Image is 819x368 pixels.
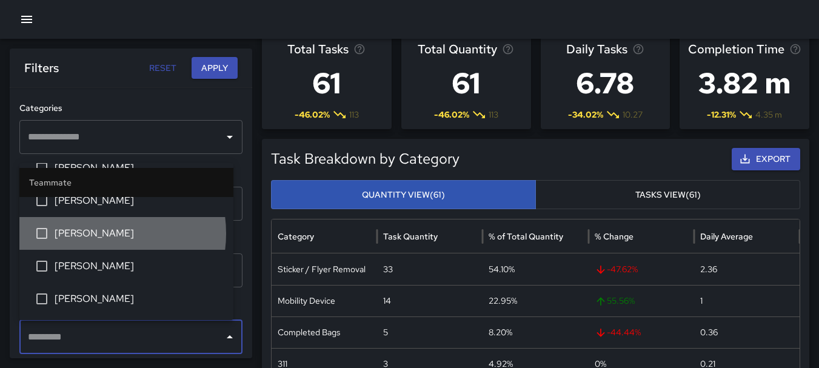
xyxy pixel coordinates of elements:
[278,231,314,242] div: Category
[287,39,349,59] span: Total Tasks
[55,226,224,241] span: [PERSON_NAME]
[732,148,800,170] button: Export
[595,317,688,348] span: -44.44 %
[595,231,633,242] div: % Change
[595,254,688,285] span: -47.62 %
[707,109,736,121] span: -12.31 %
[272,316,377,348] div: Completed Bags
[623,109,643,121] span: 10.27
[19,168,233,197] li: Teammate
[377,285,483,316] div: 14
[688,59,801,107] h3: 3.82 m
[489,109,498,121] span: 113
[566,59,644,107] h3: 6.78
[700,231,753,242] div: Daily Average
[349,109,359,121] span: 113
[221,329,238,346] button: Close
[272,285,377,316] div: Mobility Device
[483,253,588,285] div: 54.10%
[377,253,483,285] div: 33
[377,316,483,348] div: 5
[221,129,238,146] button: Open
[694,285,800,316] div: 1
[353,43,366,55] svg: Total number of tasks in the selected period, compared to the previous period.
[55,193,224,208] span: [PERSON_NAME]
[19,102,242,115] h6: Categories
[143,57,182,79] button: Reset
[55,292,224,306] span: [PERSON_NAME]
[566,39,627,59] span: Daily Tasks
[287,59,366,107] h3: 61
[55,259,224,273] span: [PERSON_NAME]
[632,43,644,55] svg: Average number of tasks per day in the selected period, compared to the previous period.
[271,180,536,210] button: Quantity View(61)
[272,253,377,285] div: Sticker / Flyer Removal
[568,109,603,121] span: -34.02 %
[434,109,469,121] span: -46.02 %
[789,43,801,55] svg: Average time taken to complete tasks in the selected period, compared to the previous period.
[192,57,238,79] button: Apply
[483,285,588,316] div: 22.95%
[694,316,800,348] div: 0.36
[295,109,330,121] span: -46.02 %
[483,316,588,348] div: 8.20%
[489,231,563,242] div: % of Total Quantity
[271,149,667,169] h5: Task Breakdown by Category
[535,180,800,210] button: Tasks View(61)
[24,58,59,78] h6: Filters
[688,39,784,59] span: Completion Time
[418,39,497,59] span: Total Quantity
[755,109,782,121] span: 4.35 m
[595,286,688,316] span: 55.56 %
[502,43,514,55] svg: Total task quantity in the selected period, compared to the previous period.
[418,59,514,107] h3: 61
[694,253,800,285] div: 2.36
[383,231,438,242] div: Task Quantity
